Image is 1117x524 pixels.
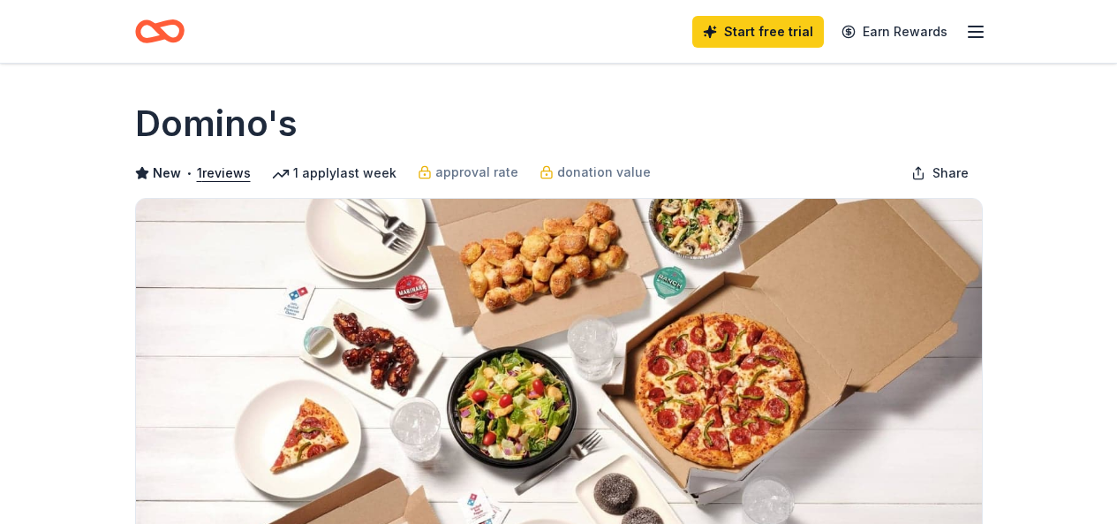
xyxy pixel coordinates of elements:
a: Home [135,11,185,52]
div: 1 apply last week [272,163,396,184]
a: Start free trial [692,16,824,48]
button: 1reviews [197,163,251,184]
span: donation value [557,162,651,183]
span: • [185,166,192,180]
span: approval rate [435,162,518,183]
a: Earn Rewards [831,16,958,48]
h1: Domino's [135,99,298,148]
span: Share [932,163,969,184]
a: donation value [540,162,651,183]
a: approval rate [418,162,518,183]
button: Share [897,156,983,191]
span: New [153,163,181,184]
